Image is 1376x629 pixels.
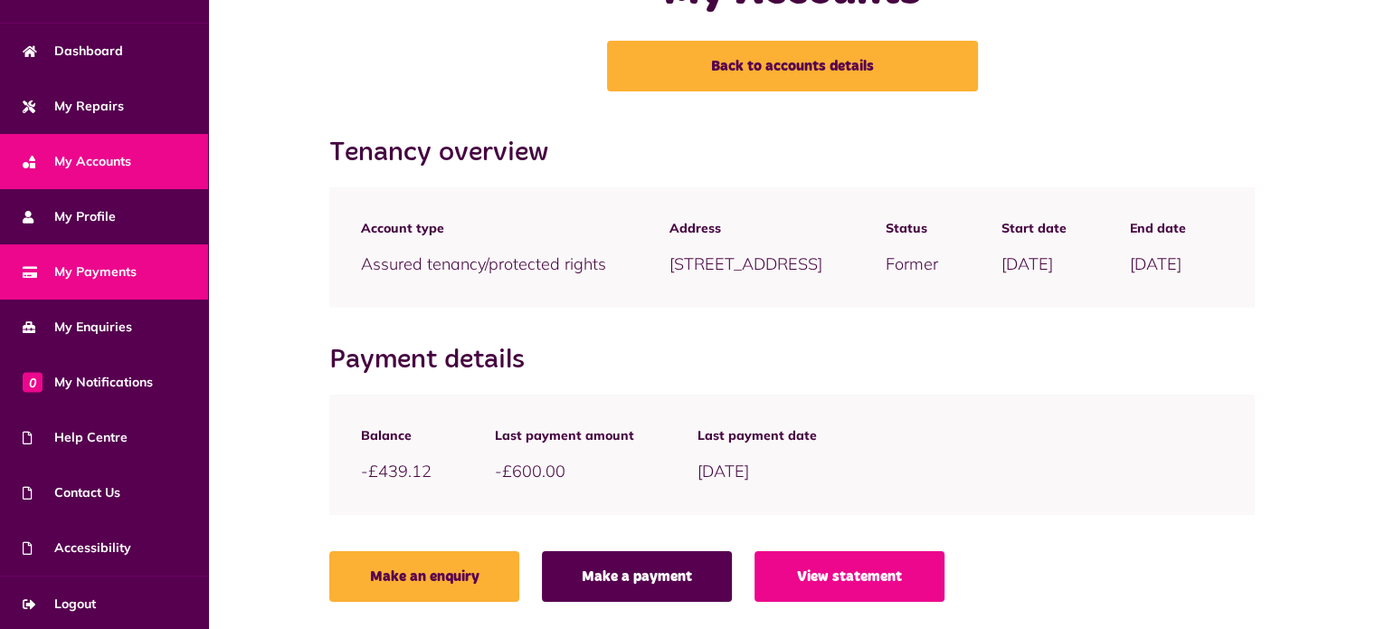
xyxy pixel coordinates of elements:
[23,428,128,447] span: Help Centre
[361,219,606,238] span: Account type
[495,461,565,481] span: -£600.00
[495,426,634,445] span: Last payment amount
[1001,219,1067,238] span: Start date
[23,152,131,171] span: My Accounts
[329,137,566,169] h2: Tenancy overview
[23,372,43,392] span: 0
[669,253,822,274] span: [STREET_ADDRESS]
[886,253,938,274] span: Former
[361,253,606,274] span: Assured tenancy/protected rights
[23,595,96,614] span: Logout
[23,373,153,392] span: My Notifications
[886,219,938,238] span: Status
[607,41,978,91] a: Back to accounts details
[361,461,432,481] span: -£439.12
[23,538,131,558] span: Accessibility
[23,318,132,337] span: My Enquiries
[1130,253,1181,274] span: [DATE]
[1130,219,1186,238] span: End date
[23,262,137,281] span: My Payments
[754,551,944,602] a: View statement
[361,426,432,445] span: Balance
[697,461,749,481] span: [DATE]
[23,483,120,502] span: Contact Us
[329,551,519,602] a: Make an enquiry
[23,97,124,116] span: My Repairs
[697,426,817,445] span: Last payment date
[1001,253,1053,274] span: [DATE]
[542,551,732,602] a: Make a payment
[23,42,123,61] span: Dashboard
[23,207,116,226] span: My Profile
[669,219,822,238] span: Address
[329,344,543,376] h2: Payment details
